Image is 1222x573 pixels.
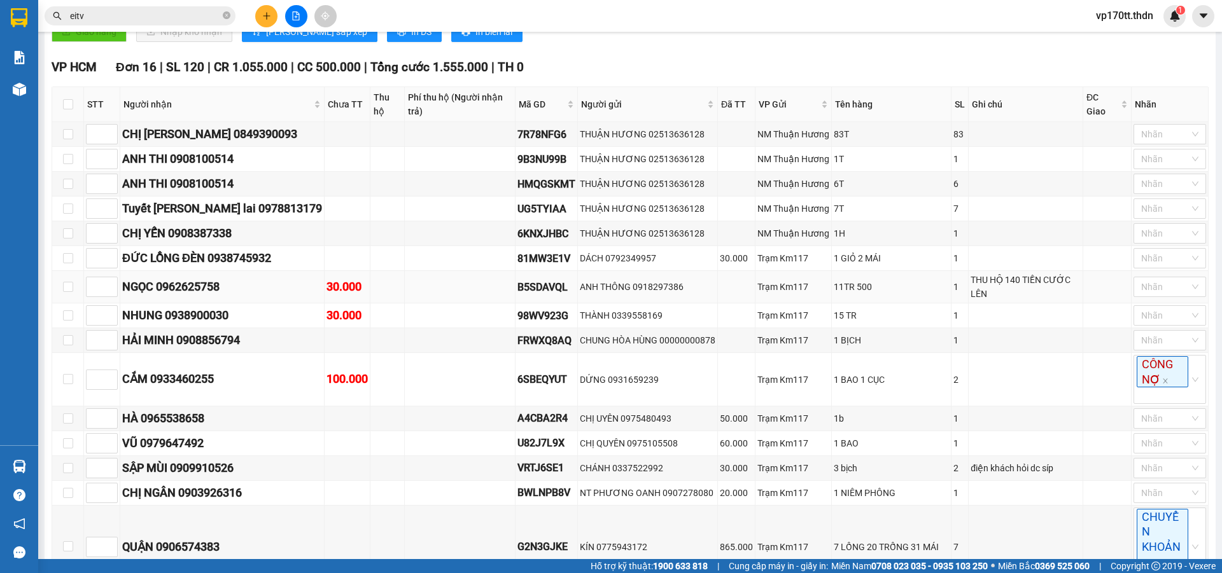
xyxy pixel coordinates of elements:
div: SẬP MÙI 0909910526 [122,459,322,477]
span: printer [461,27,470,38]
div: 1 [953,280,966,294]
div: THUẬN HƯƠNG 02513636128 [580,226,715,240]
span: | [1099,559,1101,573]
div: Nhãn [1135,97,1205,111]
div: CHỊ UYÊN 0975480493 [580,411,715,425]
th: STT [84,87,120,122]
div: CHUNG HÒA HÙNG 00000000878 [580,333,715,347]
div: 7 [953,540,966,554]
div: 100.000 [327,370,368,388]
span: In biên lai [475,25,512,39]
div: 1T [834,152,949,166]
td: 98WV923G [516,303,578,328]
div: 60.000 [720,436,753,450]
div: 1H [834,226,949,240]
div: 6T [834,177,949,191]
td: Trạm Km117 [755,271,832,303]
div: Tuyết [PERSON_NAME] lai 0978813179 [122,200,322,217]
div: THUẬN HƯƠNG 02513636128 [580,202,715,216]
span: VP HCM [52,60,97,74]
div: ANH THI 0908100514 [122,175,322,193]
span: Hỗ trợ kỹ thuật: [591,559,708,573]
div: 1 [953,226,966,240]
div: 7 LỒNG 20 TRỐNG 31 MÁI [834,540,949,554]
div: ĐỨC LỒNG ĐÈN 0938745932 [122,249,322,267]
th: Ghi chú [969,87,1083,122]
button: downloadNhập kho nhận [136,22,232,42]
div: HẢI MINH 0908856794 [122,331,322,349]
div: 1 [953,436,966,450]
span: SL 120 [166,60,204,74]
div: THUẬN HƯƠNG 02513636128 [580,152,715,166]
span: question-circle [13,489,25,501]
span: | [491,60,495,74]
span: [PERSON_NAME] sắp xếp [266,25,367,39]
span: TH 0 [498,60,524,74]
div: 1 BỊCH [834,333,949,347]
div: ANH THÔNG 0918297386 [580,280,715,294]
div: 30.000 [720,251,753,265]
th: SL [952,87,969,122]
div: 1 [953,411,966,425]
div: CHÁNH 0337522992 [580,461,715,475]
div: NM Thuận Hương [757,177,829,191]
td: Trạm Km117 [755,481,832,506]
td: NM Thuận Hương [755,221,832,246]
div: NGỌC 0962625758 [122,278,322,296]
div: 83 [953,127,966,141]
button: printerIn biên lai [451,22,523,42]
div: FRWXQ8AQ [517,333,575,349]
div: DỨNG 0931659239 [580,373,715,387]
div: U82J7L9X [517,435,575,451]
div: 1 BAO [834,436,949,450]
div: CHỊ [PERSON_NAME] 0849390093 [122,125,322,143]
span: ĐC Giao [1086,90,1118,118]
span: ⚪️ [991,563,995,569]
td: VRTJ6SE1 [516,456,578,481]
div: THUẬN HƯƠNG 02513636128 [580,127,715,141]
div: NHUNG 0938900030 [122,307,322,324]
div: 1 BAO 1 CỤC [834,373,949,387]
div: 83T [834,127,949,141]
img: warehouse-icon [13,460,26,473]
td: BWLNPB8V [516,481,578,506]
div: VŨ 0979647492 [122,434,322,452]
td: HMQGSKMT [516,172,578,197]
span: | [291,60,294,74]
button: file-add [285,5,307,27]
div: 81MW3E1V [517,251,575,266]
div: 11TR 500 [834,280,949,294]
div: NM Thuận Hương [757,152,829,166]
td: Trạm Km117 [755,303,832,328]
span: close [1162,378,1169,384]
span: | [364,60,367,74]
div: THUẬN HƯƠNG 02513636128 [580,177,715,191]
div: HÀ 0965538658 [122,410,322,427]
div: Trạm Km117 [757,280,829,294]
div: 6KNXJHBC [517,226,575,242]
img: solution-icon [13,51,26,64]
span: sort-ascending [252,27,261,38]
div: 1 NIÊM PHÔNG [834,486,949,500]
span: Người gửi [581,97,705,111]
div: 3 bịch [834,461,949,475]
td: Trạm Km117 [755,431,832,456]
span: file-add [291,11,300,20]
button: sort-ascending[PERSON_NAME] sắp xếp [242,22,377,42]
div: THU HỘ 140 TIỀN CƯỚC LÊN [971,273,1081,301]
span: close-circle [223,11,230,19]
span: CC 500.000 [297,60,361,74]
th: Đã TT [718,87,755,122]
td: B5SDAVQL [516,271,578,303]
div: 2 [953,373,966,387]
div: NT PHƯƠNG OANH 0907278080 [580,486,715,500]
span: Mã GD [519,97,565,111]
div: 30.000 [720,461,753,475]
button: aim [314,5,337,27]
button: plus [255,5,277,27]
th: Phí thu hộ (Người nhận trả) [405,87,516,122]
div: QUẬN 0906574383 [122,538,322,556]
div: NM Thuận Hương [757,127,829,141]
span: copyright [1151,562,1160,570]
div: G2N3GJKE [517,539,575,555]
